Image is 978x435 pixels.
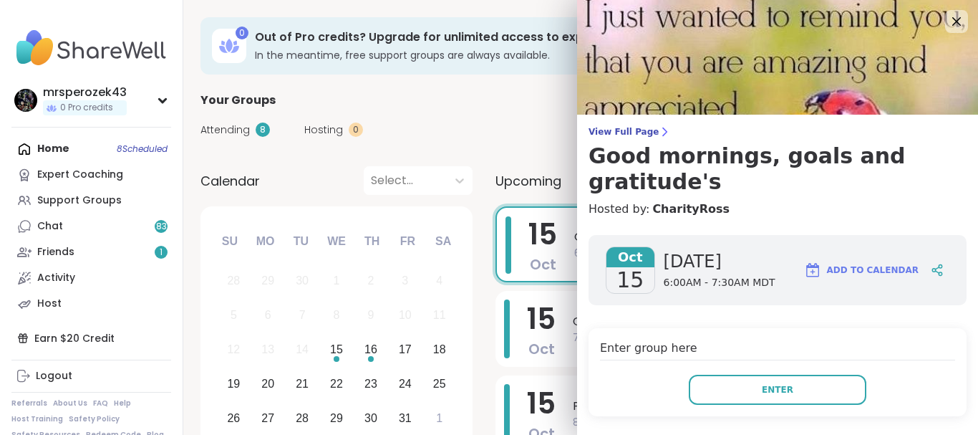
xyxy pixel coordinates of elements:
[287,266,318,297] div: Not available Tuesday, September 30th, 2025
[256,123,270,137] div: 8
[424,368,455,399] div: Choose Saturday, October 25th, 2025
[330,408,343,428] div: 29
[37,297,62,311] div: Host
[255,29,844,45] h3: Out of Pro credits? Upgrade for unlimited access to expert-led coaching groups.
[236,27,248,39] div: 0
[399,340,412,359] div: 17
[37,271,75,285] div: Activity
[433,305,446,325] div: 11
[357,226,388,257] div: Th
[399,305,412,325] div: 10
[424,403,455,434] div: Choose Saturday, November 1st, 2025
[589,143,967,195] h3: Good mornings, goals and gratitude's
[261,271,274,290] div: 29
[11,162,171,188] a: Expert Coaching
[160,247,163,259] span: 1
[527,383,556,424] span: 15
[287,335,318,365] div: Not available Tuesday, October 14th, 2025
[356,266,387,297] div: Not available Thursday, October 2nd, 2025
[60,102,113,114] span: 0 Pro credits
[253,403,284,434] div: Choose Monday, October 27th, 2025
[218,403,249,434] div: Choose Sunday, October 26th, 2025
[356,300,387,331] div: Not available Thursday, October 9th, 2025
[589,201,967,218] h4: Hosted by:
[334,305,340,325] div: 8
[399,408,412,428] div: 31
[200,171,260,191] span: Calendar
[528,214,557,254] span: 15
[399,374,412,393] div: 24
[392,226,423,257] div: Fr
[356,368,387,399] div: Choose Thursday, October 23rd, 2025
[652,201,730,218] a: CharityRoss
[436,408,442,428] div: 1
[156,221,167,233] span: 83
[330,374,343,393] div: 22
[296,374,309,393] div: 21
[574,246,934,261] span: 6:00AM - 7:30AM MDT
[37,245,74,259] div: Friends
[664,250,775,273] span: [DATE]
[304,123,343,138] span: Hosting
[11,188,171,214] a: Support Groups
[11,214,171,239] a: Chat83
[689,375,866,405] button: Enter
[43,85,127,100] div: mrsperozek43
[200,92,276,109] span: Your Groups
[389,403,420,434] div: Choose Friday, October 31st, 2025
[253,368,284,399] div: Choose Monday, October 20th, 2025
[218,368,249,399] div: Choose Sunday, October 19th, 2025
[37,193,122,208] div: Support Groups
[249,226,281,257] div: Mo
[227,271,240,290] div: 28
[11,398,47,408] a: Referrals
[11,363,171,389] a: Logout
[218,300,249,331] div: Not available Sunday, October 5th, 2025
[367,271,374,290] div: 2
[589,126,967,195] a: View Full PageGood mornings, goals and gratitude's
[321,226,352,257] div: We
[321,300,352,331] div: Not available Wednesday, October 8th, 2025
[527,299,556,339] span: 15
[114,398,131,408] a: Help
[436,271,442,290] div: 4
[616,267,644,293] span: 15
[356,403,387,434] div: Choose Thursday, October 30th, 2025
[261,340,274,359] div: 13
[433,340,446,359] div: 18
[218,266,249,297] div: Not available Sunday, September 28th, 2025
[285,226,316,257] div: Tu
[11,239,171,265] a: Friends1
[389,266,420,297] div: Not available Friday, October 3rd, 2025
[218,335,249,365] div: Not available Sunday, October 12th, 2025
[261,408,274,428] div: 27
[14,89,37,112] img: mrsperozek43
[424,300,455,331] div: Not available Saturday, October 11th, 2025
[402,271,408,290] div: 3
[11,414,63,424] a: Host Training
[804,262,821,279] img: ShareWell Logomark
[253,335,284,365] div: Not available Monday, October 13th, 2025
[253,266,284,297] div: Not available Monday, September 29th, 2025
[424,335,455,365] div: Choose Saturday, October 18th, 2025
[367,305,374,325] div: 9
[261,374,274,393] div: 20
[69,414,120,424] a: Safety Policy
[495,171,561,191] span: Upcoming
[296,408,309,428] div: 28
[231,305,237,325] div: 5
[214,226,246,257] div: Su
[528,339,555,359] span: Oct
[364,374,377,393] div: 23
[424,266,455,297] div: Not available Saturday, October 4th, 2025
[573,313,935,330] span: Cup of Calm Cafe Wellness [DATE]
[11,291,171,317] a: Host
[321,335,352,365] div: Choose Wednesday, October 15th, 2025
[11,23,171,73] img: ShareWell Nav Logo
[827,264,919,277] span: Add to Calendar
[364,340,377,359] div: 16
[255,48,844,62] h3: In the meantime, free support groups are always available.
[349,123,363,137] div: 0
[287,368,318,399] div: Choose Tuesday, October 21st, 2025
[287,403,318,434] div: Choose Tuesday, October 28th, 2025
